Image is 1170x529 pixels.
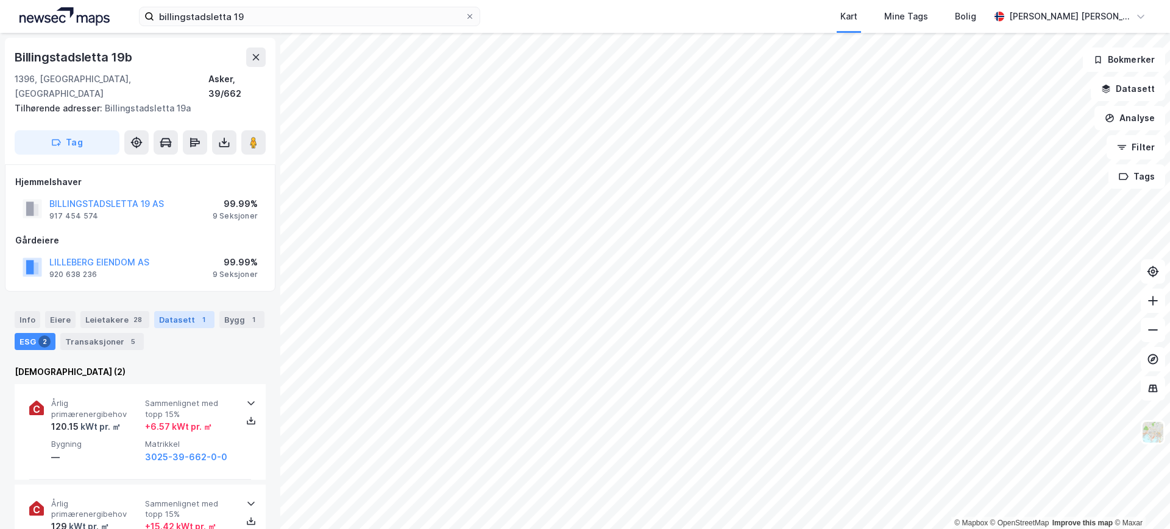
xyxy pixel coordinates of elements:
[45,311,76,328] div: Eiere
[79,419,121,434] div: kWt pr. ㎡
[51,398,140,419] span: Årlig primærenergibehov
[131,314,144,326] div: 28
[15,233,265,248] div: Gårdeiere
[15,101,256,116] div: Billingstadsletta 19a
[840,9,857,24] div: Kart
[955,9,976,24] div: Bolig
[145,499,234,520] span: Sammenlignet med topp 15%
[15,47,135,67] div: Billingstadsletta 19b
[954,519,988,527] a: Mapbox
[145,419,212,434] div: + 6.57 kWt pr. ㎡
[145,398,234,419] span: Sammenlignet med topp 15%
[49,270,97,279] div: 920 638 236
[219,311,264,328] div: Bygg
[15,72,208,101] div: 1396, [GEOGRAPHIC_DATA], [GEOGRAPHIC_DATA]
[1091,77,1165,101] button: Datasett
[60,333,144,350] div: Transaksjoner
[15,175,265,189] div: Hjemmelshaver
[1009,9,1131,24] div: [PERSON_NAME] [PERSON_NAME]
[51,419,121,434] div: 120.15
[15,311,40,328] div: Info
[154,7,465,26] input: Søk på adresse, matrikkel, gårdeiere, leietakere eller personer
[1052,519,1113,527] a: Improve this map
[80,311,149,328] div: Leietakere
[15,103,105,113] span: Tilhørende adresser:
[213,270,258,279] div: 9 Seksjoner
[1108,164,1165,189] button: Tags
[145,439,234,449] span: Matrikkel
[1141,421,1165,444] img: Z
[1109,471,1170,529] div: Kontrollprogram for chat
[1107,135,1165,159] button: Filter
[884,9,928,24] div: Mine Tags
[51,499,140,520] span: Årlig primærenergibehov
[15,130,119,155] button: Tag
[15,333,55,350] div: ESG
[15,365,266,379] div: [DEMOGRAPHIC_DATA] (2)
[51,450,140,464] div: —
[208,72,266,101] div: Asker, 39/662
[1094,106,1165,130] button: Analyse
[49,211,98,221] div: 917 454 574
[51,439,140,449] span: Bygning
[127,335,139,348] div: 5
[154,311,214,328] div: Datasett
[247,314,260,326] div: 1
[1083,47,1165,72] button: Bokmerker
[19,7,110,26] img: logo.a4113a55bc3d86da70a041830d287a7e.svg
[213,197,258,211] div: 99.99%
[38,335,51,348] div: 2
[990,519,1049,527] a: OpenStreetMap
[213,255,258,270] div: 99.99%
[213,211,258,221] div: 9 Seksjoner
[1109,471,1170,529] iframe: Chat Widget
[197,314,210,326] div: 1
[145,450,227,464] button: 3025-39-662-0-0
